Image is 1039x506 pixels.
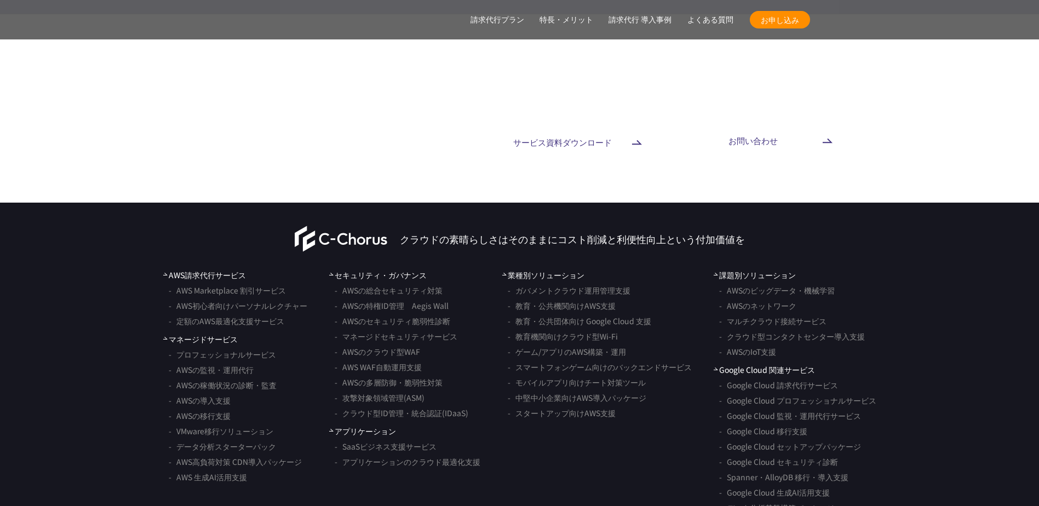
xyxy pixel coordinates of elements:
a: スタートアップ向けAWS支援 [508,405,616,421]
a: お申し込み [750,11,810,28]
a: AWSのセキュリティ脆弱性診断 [335,313,450,329]
a: AWSの稼働状況の診断・監査 [169,377,277,393]
a: Google Cloud 生成AI活用支援 [719,485,830,500]
a: スマートフォンゲーム向けのバックエンドサービス [508,359,692,375]
a: モバイルアプリ向けチート対策ツール [508,375,646,390]
p: クラウドの素晴らしさはそのままにコスト削減と利便性向上という付加価値を [400,232,745,246]
a: 請求代行 導入事例 [609,14,672,26]
a: 定額のAWS最適化支援サービス [169,313,284,329]
a: サービス資料ダウンロード [472,125,653,160]
a: AWSの多層防御・脆弱性対策 [335,375,443,390]
a: Google Cloud プロフェッショナルサービス [719,393,876,408]
a: マネージドセキュリティサービス [335,329,457,344]
a: マネージドサービス [163,334,238,345]
a: 中堅中小企業向けAWS導入パッケージ [508,390,646,405]
a: Google Cloud 移行支援 [719,423,807,439]
a: AWS請求代行サービス [163,269,246,281]
a: アプリケーションのクラウド最適化支援 [335,454,480,469]
a: 教育機関向けクラウド型Wi-Fi [508,329,618,344]
a: AWSの監視・運用代行 [169,362,254,377]
a: AWSのビッグデータ・機械学習 [719,283,835,298]
a: プロフェッショナルサービス [169,347,276,362]
span: 業種別ソリューション [502,269,584,281]
a: クラウド型コンタクトセンター導入支援 [719,329,865,344]
a: SaaSビジネス支援サービス [335,439,437,454]
a: Google Cloud セキュリティ診断 [719,454,838,469]
a: AWSの導入支援 [169,393,231,408]
a: Google Cloud 監視・運用代行サービス [719,408,861,423]
a: Google Cloud セットアップパッケージ [719,439,861,454]
a: AWSのネットワーク [719,298,796,313]
span: お申し込み [750,14,810,26]
span: Google Cloud 関連サービス [714,364,815,376]
a: AWSの移行支援 [169,408,231,423]
small: (平日10:00-18:00) [196,140,439,151]
a: AWS高負荷対策 CDN導入パッケージ [169,454,302,469]
span: 課題別ソリューション [714,269,796,281]
a: 請求代行プラン [470,14,524,26]
a: ガバメントクラウド運用管理支援 [508,283,630,298]
a: AWSのクラウド型WAF [335,344,420,359]
a: Google Cloud 請求代行サービス [719,377,838,393]
a: [PHONE_NUMBER] [196,111,439,140]
a: 教育・公共機関向けAWS支援 [508,298,616,313]
a: データ分析スターターパック [169,439,276,454]
a: Spanner・AlloyDB 移行・導入支援 [719,469,848,485]
a: AWSの特権ID管理 Aegis Wall [335,298,449,313]
a: AWS Marketplace 割引サービス [169,283,286,298]
a: お問い合わせ [663,123,843,158]
a: セキュリティ・ガバナンス [329,269,427,281]
a: クラウド型ID管理・統合認証(IDaaS) [335,405,468,421]
a: AWSの総合セキュリティ対策 [335,283,443,298]
a: 攻撃対象領域管理(ASM) [335,390,424,405]
a: AWS 生成AI活用支援 [169,469,247,485]
a: VMware移行ソリューション [169,423,273,439]
a: マルチクラウド接続サービス [719,313,826,329]
a: よくある質問 [687,14,733,26]
p: ご相談・お見積りはこちら [663,102,843,113]
a: ゲーム/アプリのAWS構築・運用 [508,344,626,359]
a: AWS WAF自動運用支援 [335,359,422,375]
a: AWS初心者向けパーソナルレクチャー [169,298,307,313]
a: 教育・公共団体向け Google Cloud 支援 [508,313,651,329]
p: サービスの詳細・仕様やコスト比較の参考例など [466,102,659,115]
span: アプリケーション [329,426,396,437]
a: AWSのIoT支援 [719,344,776,359]
a: 特長・メリット [539,14,593,26]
